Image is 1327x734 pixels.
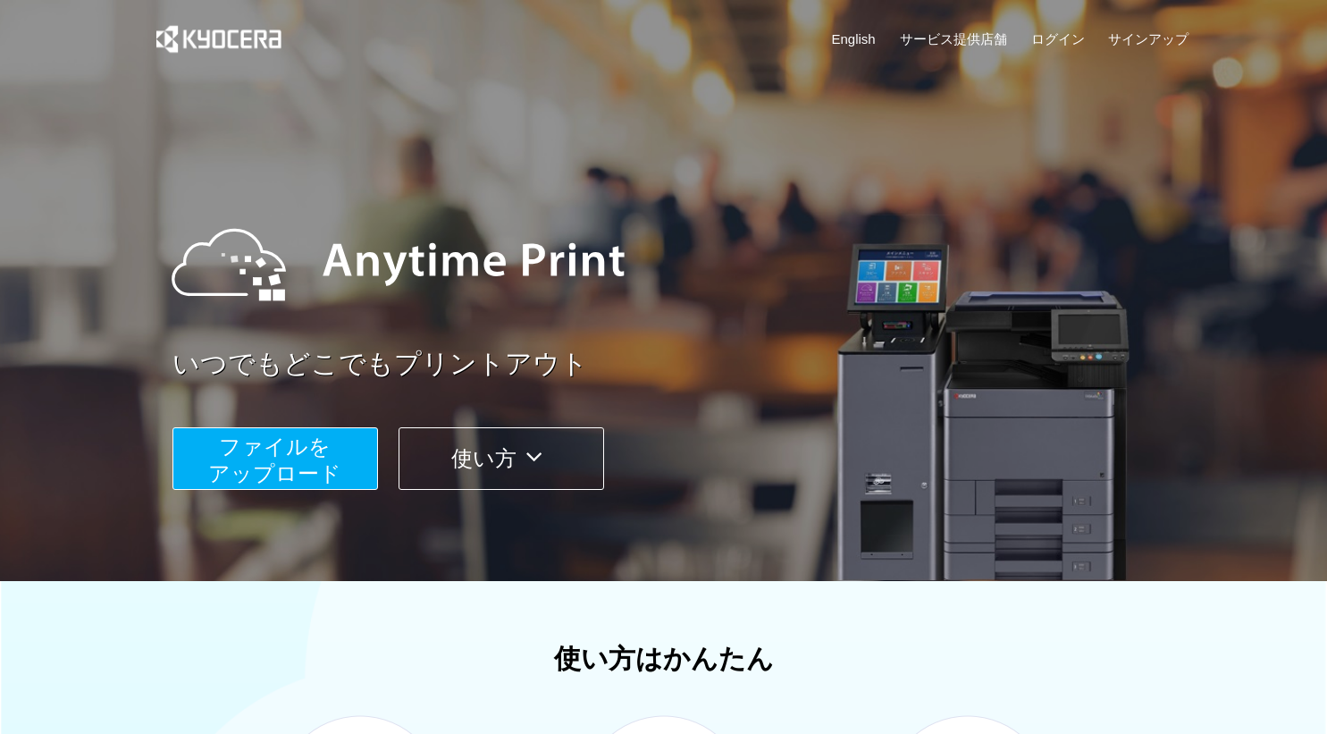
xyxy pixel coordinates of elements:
a: サインアップ [1108,30,1188,48]
span: ファイルを ​​アップロード [208,434,341,485]
button: ファイルを​​アップロード [172,427,378,490]
a: English [832,30,876,48]
a: いつでもどこでもプリントアウト [172,345,1200,384]
a: ログイン [1031,30,1085,48]
a: サービス提供店舗 [900,30,1007,48]
button: 使い方 [399,427,604,490]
